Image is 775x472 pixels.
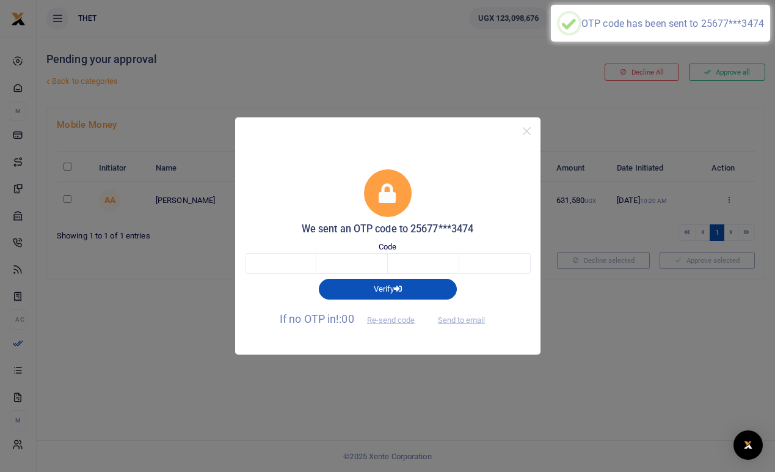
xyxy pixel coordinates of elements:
button: Verify [319,279,457,300]
label: Code [379,241,396,253]
span: If no OTP in [280,312,425,325]
div: Open Intercom Messenger [733,430,763,460]
button: Close [518,122,536,140]
h5: We sent an OTP code to 25677***3474 [245,223,531,235]
span: !:00 [336,312,354,325]
div: OTP code has been sent to 25677***3474 [581,18,764,29]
